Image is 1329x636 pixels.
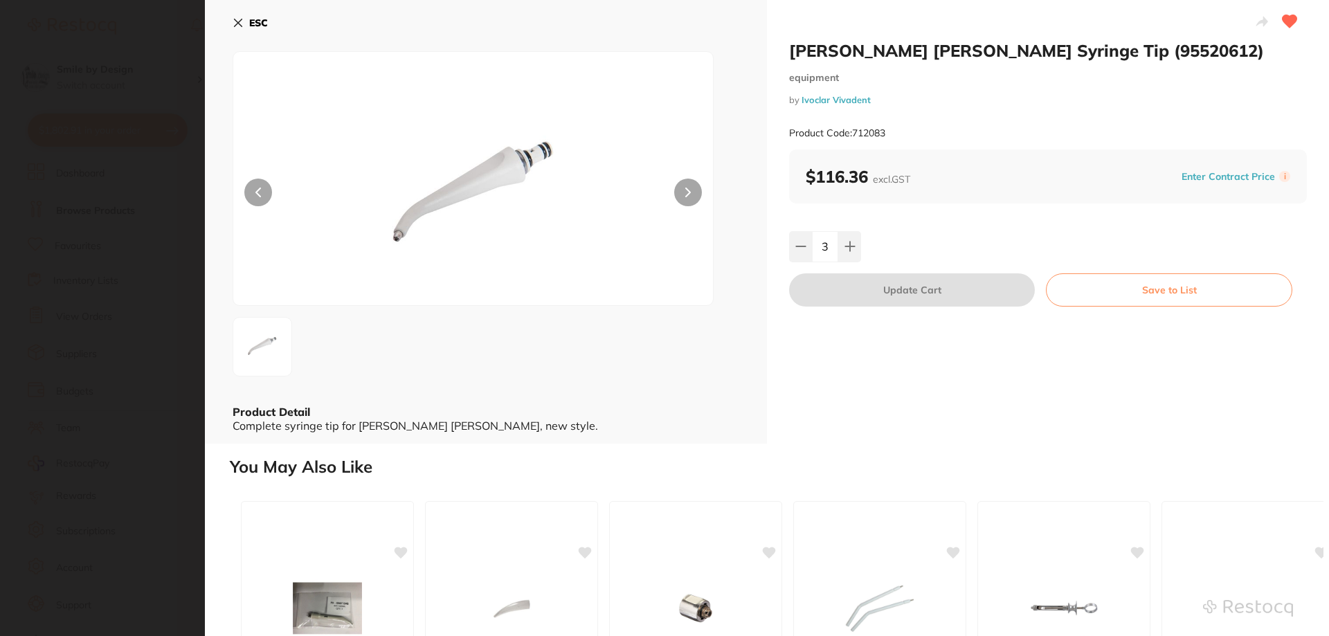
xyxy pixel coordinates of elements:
[237,322,287,372] img: LWpwZy04MTc4OA
[230,457,1323,477] h2: You May Also Like
[789,127,885,139] small: Product Code: 712083
[789,72,1307,84] small: equipment
[789,95,1307,105] small: by
[806,166,910,187] b: $116.36
[233,11,268,35] button: ESC
[873,173,910,185] span: excl. GST
[802,94,871,105] a: Ivoclar Vivadent
[1046,273,1292,307] button: Save to List
[233,419,739,432] div: Complete syringe tip for [PERSON_NAME] [PERSON_NAME], new style.
[789,40,1307,61] h2: [PERSON_NAME] [PERSON_NAME] Syringe Tip (95520612)
[1177,170,1279,183] button: Enter Contract Price
[1279,171,1290,182] label: i
[233,405,310,419] b: Product Detail
[329,87,617,305] img: LWpwZy04MTc4OA
[789,273,1035,307] button: Update Cart
[249,17,268,29] b: ESC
